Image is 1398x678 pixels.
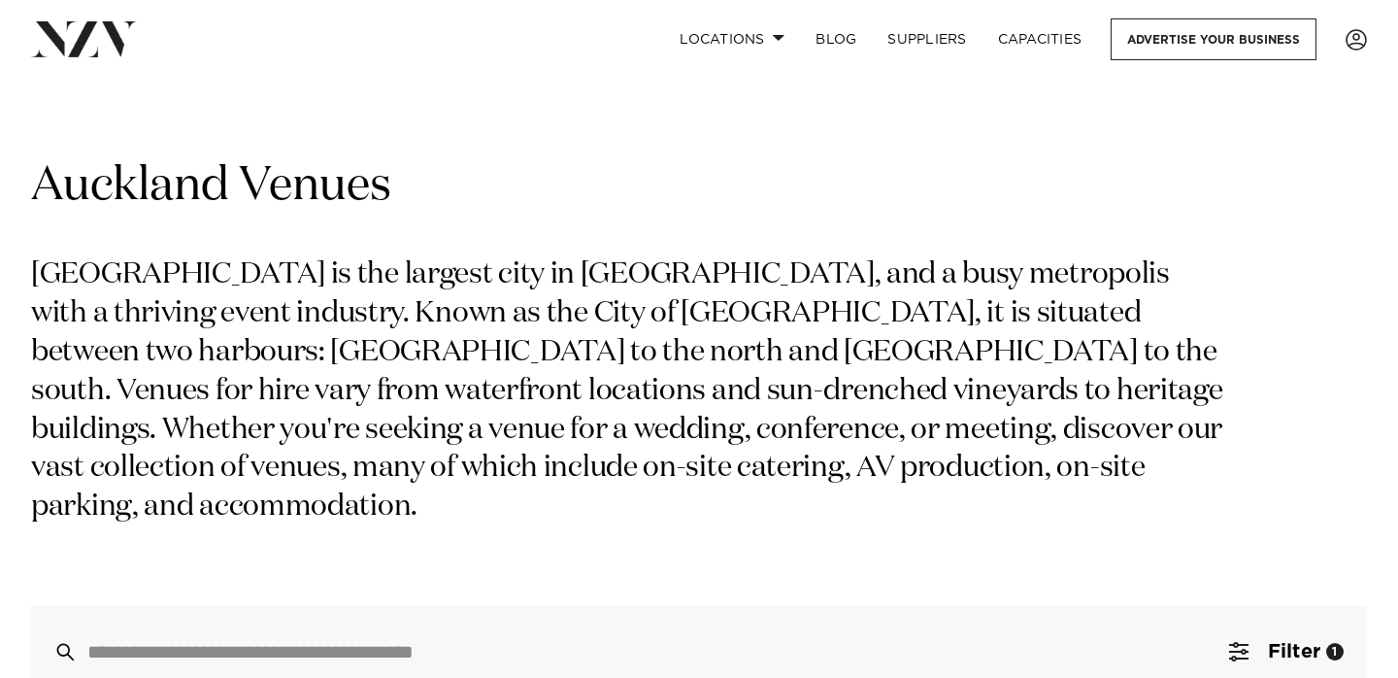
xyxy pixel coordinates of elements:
[1326,643,1344,661] div: 1
[1268,642,1320,661] span: Filter
[31,256,1231,527] p: [GEOGRAPHIC_DATA] is the largest city in [GEOGRAPHIC_DATA], and a busy metropolis with a thriving...
[664,18,800,60] a: Locations
[982,18,1098,60] a: Capacities
[31,156,1367,218] h1: Auckland Venues
[1111,18,1316,60] a: Advertise your business
[800,18,872,60] a: BLOG
[31,21,137,56] img: nzv-logo.png
[872,18,982,60] a: SUPPLIERS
